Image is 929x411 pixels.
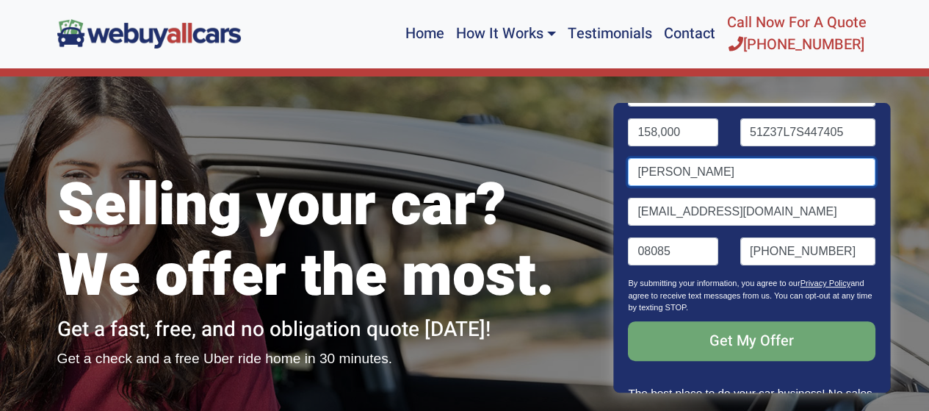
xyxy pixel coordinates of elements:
input: Phone [740,237,875,265]
input: Email [629,198,875,226]
input: Zip code [629,237,719,265]
img: We Buy All Cars in NJ logo [57,19,241,48]
input: Get My Offer [629,321,875,361]
input: Mileage [629,118,719,146]
h2: Get a fast, free, and no obligation quote [DATE]! [57,318,593,343]
a: Home [399,6,449,62]
a: Call Now For A Quote[PHONE_NUMBER] [721,6,872,62]
a: Contact [658,6,721,62]
input: Name [629,158,875,186]
input: VIN (optional) [740,118,875,146]
a: Testimonials [562,6,658,62]
p: Get a check and a free Uber ride home in 30 minutes. [57,349,593,370]
a: How It Works [449,6,561,62]
p: By submitting your information, you agree to our and agree to receive text messages from us. You ... [629,277,875,321]
h1: Selling your car? We offer the most. [57,171,593,312]
a: Privacy Policy [800,279,850,287]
